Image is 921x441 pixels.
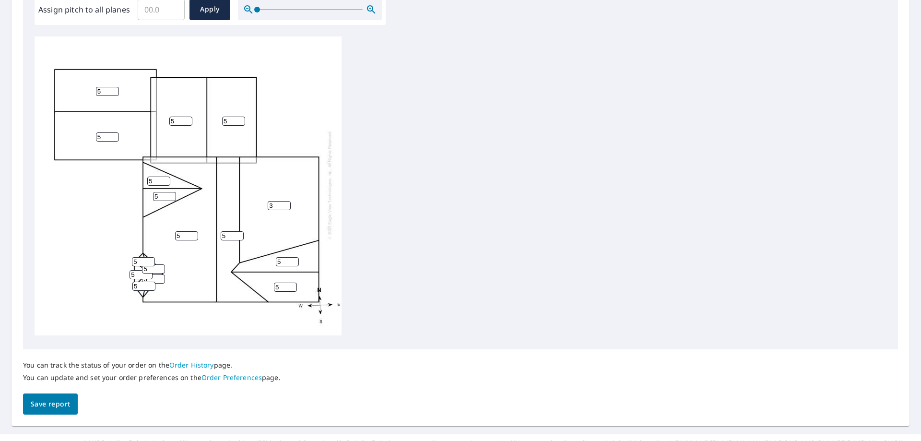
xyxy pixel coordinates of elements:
a: Order Preferences [201,373,262,382]
span: Apply [197,3,223,15]
p: You can track the status of your order on the page. [23,361,281,369]
button: Save report [23,393,78,415]
span: Save report [31,398,70,410]
label: Assign pitch to all planes [38,4,130,15]
a: Order History [169,360,214,369]
p: You can update and set your order preferences on the page. [23,373,281,382]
